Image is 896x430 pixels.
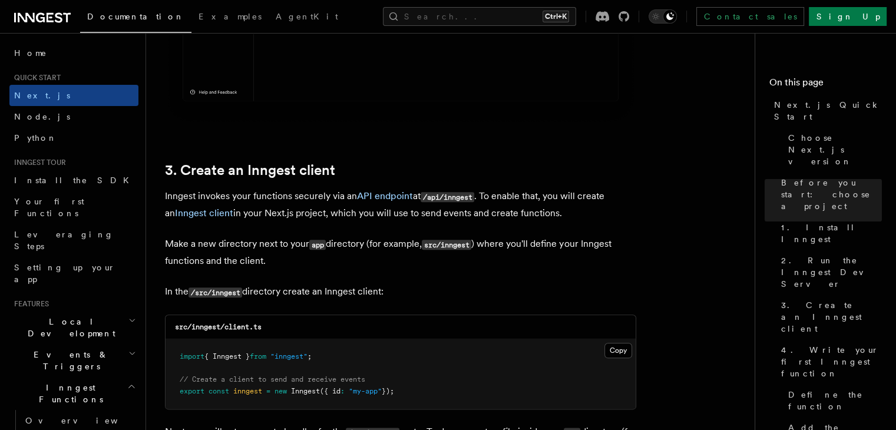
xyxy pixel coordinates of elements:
a: 1. Install Inngest [776,217,882,250]
span: AgentKit [276,12,338,21]
a: Documentation [80,4,191,33]
a: Choose Next.js version [783,127,882,172]
span: 3. Create an Inngest client [781,299,882,335]
span: Overview [25,416,147,425]
a: 3. Create an Inngest client [165,162,335,178]
span: Events & Triggers [9,349,128,372]
a: Examples [191,4,269,32]
span: new [275,387,287,395]
button: Events & Triggers [9,344,138,377]
button: Copy [604,343,632,358]
span: Choose Next.js version [788,132,882,167]
a: AgentKit [269,4,345,32]
span: = [266,387,270,395]
span: Local Development [9,316,128,339]
a: Home [9,42,138,64]
span: Next.js [14,91,70,100]
span: // Create a client to send and receive events [180,375,365,383]
span: Your first Functions [14,197,84,218]
span: Next.js Quick Start [774,99,882,123]
a: 3. Create an Inngest client [776,295,882,339]
span: Define the function [788,389,882,412]
span: Documentation [87,12,184,21]
span: }); [382,387,394,395]
a: API endpoint [357,190,413,201]
a: Next.js Quick Start [769,94,882,127]
span: inngest [233,387,262,395]
span: 4. Write your first Inngest function [781,344,882,379]
span: "inngest" [270,352,308,360]
span: Setting up your app [14,263,115,284]
a: Leveraging Steps [9,224,138,257]
span: Node.js [14,112,70,121]
a: Your first Functions [9,191,138,224]
span: export [180,387,204,395]
span: Examples [199,12,262,21]
code: src/inngest [422,240,471,250]
span: 1. Install Inngest [781,221,882,245]
span: import [180,352,204,360]
h4: On this page [769,75,882,94]
a: Define the function [783,384,882,417]
code: app [309,240,326,250]
code: /api/inngest [421,192,474,202]
a: 2. Run the Inngest Dev Server [776,250,882,295]
kbd: Ctrl+K [543,11,569,22]
span: Inngest Functions [9,382,127,405]
span: from [250,352,266,360]
span: Before you start: choose a project [781,177,882,212]
span: 2. Run the Inngest Dev Server [781,254,882,290]
span: ({ id [320,387,340,395]
a: 4. Write your first Inngest function [776,339,882,384]
span: Quick start [9,73,61,82]
p: In the directory create an Inngest client: [165,283,636,300]
button: Search...Ctrl+K [383,7,576,26]
span: Inngest tour [9,158,66,167]
a: Next.js [9,85,138,106]
span: : [340,387,345,395]
code: /src/inngest [189,287,242,297]
p: Inngest invokes your functions securely via an at . To enable that, you will create an in your Ne... [165,188,636,221]
p: Make a new directory next to your directory (for example, ) where you'll define your Inngest func... [165,236,636,269]
a: Sign Up [809,7,887,26]
button: Local Development [9,311,138,344]
span: "my-app" [349,387,382,395]
a: Node.js [9,106,138,127]
span: ; [308,352,312,360]
button: Toggle dark mode [649,9,677,24]
code: src/inngest/client.ts [175,323,262,331]
span: Home [14,47,47,59]
span: const [209,387,229,395]
span: Leveraging Steps [14,230,114,251]
span: Python [14,133,57,143]
a: Before you start: choose a project [776,172,882,217]
button: Inngest Functions [9,377,138,410]
a: Inngest client [175,207,233,219]
a: Setting up your app [9,257,138,290]
span: Features [9,299,49,309]
span: { Inngest } [204,352,250,360]
span: Inngest [291,387,320,395]
a: Contact sales [696,7,804,26]
a: Install the SDK [9,170,138,191]
a: Python [9,127,138,148]
span: Install the SDK [14,176,136,185]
